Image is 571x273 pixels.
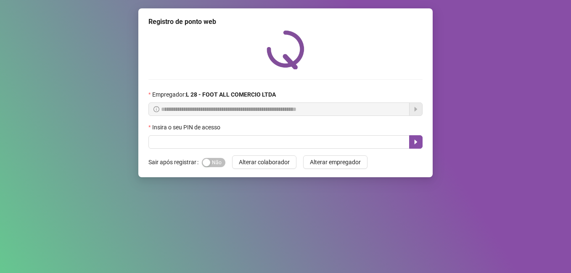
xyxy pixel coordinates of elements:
[152,90,276,99] span: Empregador :
[186,91,276,98] strong: L 28 - FOOT ALL COMERCIO LTDA
[148,17,423,27] div: Registro de ponto web
[239,157,290,167] span: Alterar colaborador
[232,155,296,169] button: Alterar colaborador
[412,139,419,145] span: caret-right
[303,155,367,169] button: Alterar empregador
[148,123,226,132] label: Insira o seu PIN de acesso
[153,106,159,112] span: info-circle
[310,157,361,167] span: Alterar empregador
[148,155,202,169] label: Sair após registrar
[267,30,304,69] img: QRPoint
